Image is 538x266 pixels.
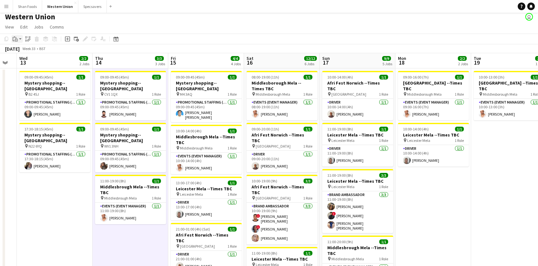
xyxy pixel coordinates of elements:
[331,184,355,189] span: Leicester Mela
[379,138,388,143] span: 1 Role
[231,61,241,66] div: 4 Jobs
[21,46,37,51] span: Week 33
[76,144,85,149] span: 1 Role
[180,244,215,249] span: [GEOGRAPHIC_DATA]
[19,71,90,120] div: 09:00-09:45 (45m)1/1Mystery shopping--[GEOGRAPHIC_DATA] B2 4SJ1 RolePromotional Staffing (Mystery...
[95,184,166,195] h3: Middlesbrough Mela --Times TBC
[246,59,253,66] span: 16
[403,127,429,131] span: 10:00-14:00 (4h)
[171,125,242,174] app-job-card: 10:00-14:00 (4h)1/1Middlesbrough Mela --Times TBC Middlesbrough Mela1 RoleEvents (Event Manager)1...
[18,23,30,31] a: Edit
[331,256,364,261] span: Middlesbrough Mela
[256,196,291,200] span: [GEOGRAPHIC_DATA]
[256,214,260,218] span: !
[104,196,137,200] span: Middlesbrough Mela
[398,55,406,61] span: Mon
[95,123,166,172] app-job-card: 09:00-09:45 (45m)1/1Mystery shopping--[GEOGRAPHIC_DATA] WV1 3NH1 RolePromotional Staffing (Myster...
[322,191,393,233] app-card-role: Brand Ambassador3/311:00-19:00 (8h)[PERSON_NAME]![PERSON_NAME][PERSON_NAME] [PERSON_NAME] [PERSON...
[180,92,192,97] span: M4 3AQ
[247,175,317,244] app-job-card: 10:00-19:00 (9h)3/3Afri Fest Norwich --Times TBC [GEOGRAPHIC_DATA]1 RoleBrand Ambassador3/310:00-...
[100,75,129,79] span: 09:00-09:45 (45m)
[34,24,43,30] span: Jobs
[95,132,166,143] h3: Mystery shopping--[GEOGRAPHIC_DATA]
[76,127,85,131] span: 1/1
[247,55,253,61] span: Sat
[19,99,90,120] app-card-role: Promotional Staffing (Mystery Shopper)1/109:00-09:45 (45m)[PERSON_NAME]
[252,179,277,183] span: 10:00-19:00 (9h)
[180,192,203,197] span: Leicester Mela
[398,123,469,167] app-job-card: 10:00-14:00 (4h)1/1Leicester Mela --Times TBC Leicester Mela1 RoleDriver1/110:00-14:00 (4h)[PERSO...
[398,71,469,120] app-job-card: 09:00-16:00 (7h)1/1[GEOGRAPHIC_DATA] --Times TBC Middlesborough Mela1 RoleEvents (Event Manager)1...
[322,178,393,184] h3: Leicester Mela --Times TBC
[398,80,469,92] h3: [GEOGRAPHIC_DATA] --Times TBC
[322,132,393,138] h3: Leicester Mela --Times TBC
[13,0,42,13] button: Shan Foods
[473,59,481,66] span: 19
[379,239,388,244] span: 1/1
[227,244,237,249] span: 1 Role
[104,144,118,149] span: WV1 3NH
[171,186,242,192] h3: Leicester Mela --Times TBC
[171,177,242,220] app-job-card: 13:00-17:00 (4h)1/1Leicester Mela --Times TBC Leicester Mela1 RoleDriver1/113:00-17:00 (4h)[PERSO...
[79,56,88,61] span: 2/2
[5,24,14,30] span: View
[322,123,393,167] app-job-card: 11:00-19:00 (8h)1/1Leicester Mela --Times TBC Leicester Mela1 RoleDriver1/111:00-19:00 (8h)[PERSO...
[19,80,90,92] h3: Mystery shopping--[GEOGRAPHIC_DATA]
[382,61,392,66] div: 5 Jobs
[227,192,237,197] span: 1 Role
[321,59,330,66] span: 17
[19,151,90,172] app-card-role: Promotional Staffing (Mystery Shopper)1/117:30-18:15 (45m)[PERSON_NAME]
[379,127,388,131] span: 1/1
[95,71,166,120] div: 09:00-09:45 (45m)1/1Mystery shopping--[GEOGRAPHIC_DATA] CV1 1QX1 RolePromotional Staffing (Myster...
[76,92,85,97] span: 1 Role
[100,179,126,183] span: 11:00-19:00 (8h)
[227,92,237,97] span: 1 Role
[252,75,279,79] span: 08:00-19:00 (11h)
[252,127,279,131] span: 09:00-20:00 (11h)
[322,245,393,256] h3: Middlesbrough Mela --Times TBC
[455,92,464,97] span: 1 Role
[304,75,312,79] span: 1/1
[525,13,533,21] app-user-avatar: Booking & Talent Team
[407,92,442,97] span: Middlesborough Mela
[474,55,481,61] span: Tue
[50,24,64,30] span: Comms
[3,23,16,31] a: View
[247,123,317,172] app-job-card: 09:00-20:00 (11h)1/1Afri Fest Norwich --Times TBC [GEOGRAPHIC_DATA]1 RoleDriver1/109:00-20:00 (11...
[379,75,388,79] span: 1/1
[19,123,90,172] div: 17:30-18:15 (45m)1/1Mystery shopping--[GEOGRAPHIC_DATA] N22 6YQ1 RolePromotional Staffing (Myster...
[180,146,213,150] span: Middlesbrough Mela
[155,61,165,66] div: 3 Jobs
[322,80,393,92] h3: Afri Fest Norwich --Times TBC
[247,80,317,92] h3: Middlesborough Mela --Times TBC
[152,127,161,131] span: 1/1
[247,132,317,143] h3: Afri Fest Norwich --Times TBC
[95,175,166,224] app-job-card: 11:00-19:00 (8h)1/1Middlesbrough Mela --Times TBC Middlesbrough Mela1 RoleEvents (Event Manager)1...
[247,151,317,172] app-card-role: Driver1/109:00-20:00 (11h)[PERSON_NAME]
[100,127,129,131] span: 09:00-09:45 (45m)
[171,71,242,122] div: 09:00-09:45 (45m)1/1Mystery shopping--[GEOGRAPHIC_DATA] M4 3AQ1 RolePromotional Staffing (Mystery...
[398,132,469,138] h3: Leicester Mela --Times TBC
[303,144,312,149] span: 1 Role
[322,169,393,233] app-job-card: 11:00-19:00 (8h)3/3Leicester Mela --Times TBC Leicester Mela1 RoleBrand Ambassador3/311:00-19:00 ...
[331,138,355,143] span: Leicester Mela
[94,59,103,66] span: 14
[483,92,517,97] span: Middlesborough Mela
[231,56,240,61] span: 4/4
[29,92,39,97] span: B2 4SJ
[176,75,205,79] span: 09:00-09:45 (45m)
[95,203,166,224] app-card-role: Events (Event Manager)1/111:00-19:00 (8h)[PERSON_NAME]
[303,92,312,97] span: 1 Role
[227,146,237,150] span: 1 Role
[171,199,242,220] app-card-role: Driver1/113:00-17:00 (4h)[PERSON_NAME]
[247,256,317,262] h3: Leicester Mela --Times TBC
[256,92,290,97] span: Middlesborough Mela
[95,80,166,92] h3: Mystery shopping--[GEOGRAPHIC_DATA]
[24,127,53,131] span: 17:30-18:15 (45m)
[455,127,464,131] span: 1/1
[171,134,242,145] h3: Middlesbrough Mela --Times TBC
